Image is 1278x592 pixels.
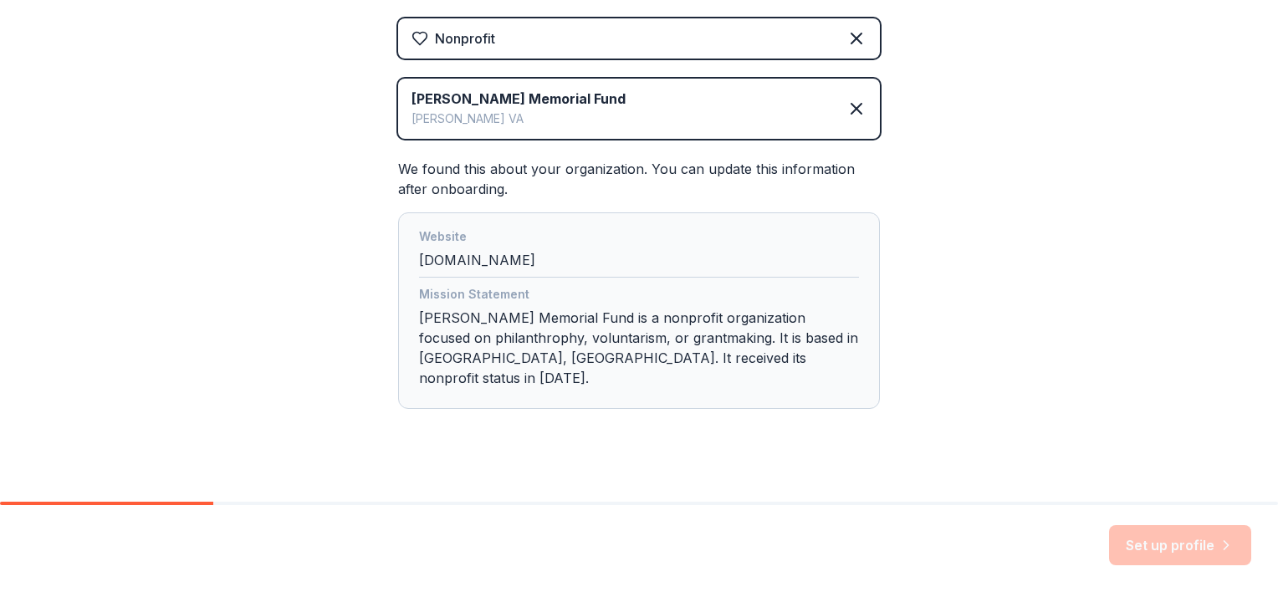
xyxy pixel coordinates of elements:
div: Website [419,227,859,250]
div: [DOMAIN_NAME] [419,227,859,278]
div: We found this about your organization. You can update this information after onboarding. [398,159,880,409]
div: [PERSON_NAME] VA [412,109,626,129]
div: [PERSON_NAME] Memorial Fund [412,89,626,109]
div: Mission Statement [419,284,859,308]
div: [PERSON_NAME] Memorial Fund is a nonprofit organization focused on philanthrophy, voluntarism, or... [419,284,859,395]
div: Nonprofit [435,28,495,48]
